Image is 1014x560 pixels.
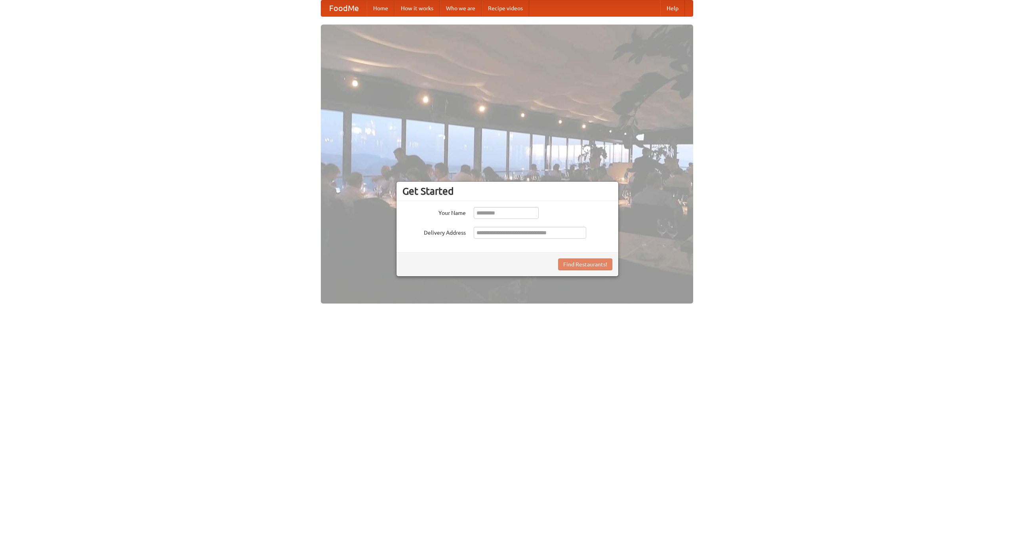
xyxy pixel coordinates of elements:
label: Delivery Address [402,227,466,237]
a: Home [367,0,395,16]
a: Who we are [440,0,482,16]
a: Recipe videos [482,0,529,16]
button: Find Restaurants! [558,258,612,270]
h3: Get Started [402,185,612,197]
label: Your Name [402,207,466,217]
a: Help [660,0,685,16]
a: How it works [395,0,440,16]
a: FoodMe [321,0,367,16]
